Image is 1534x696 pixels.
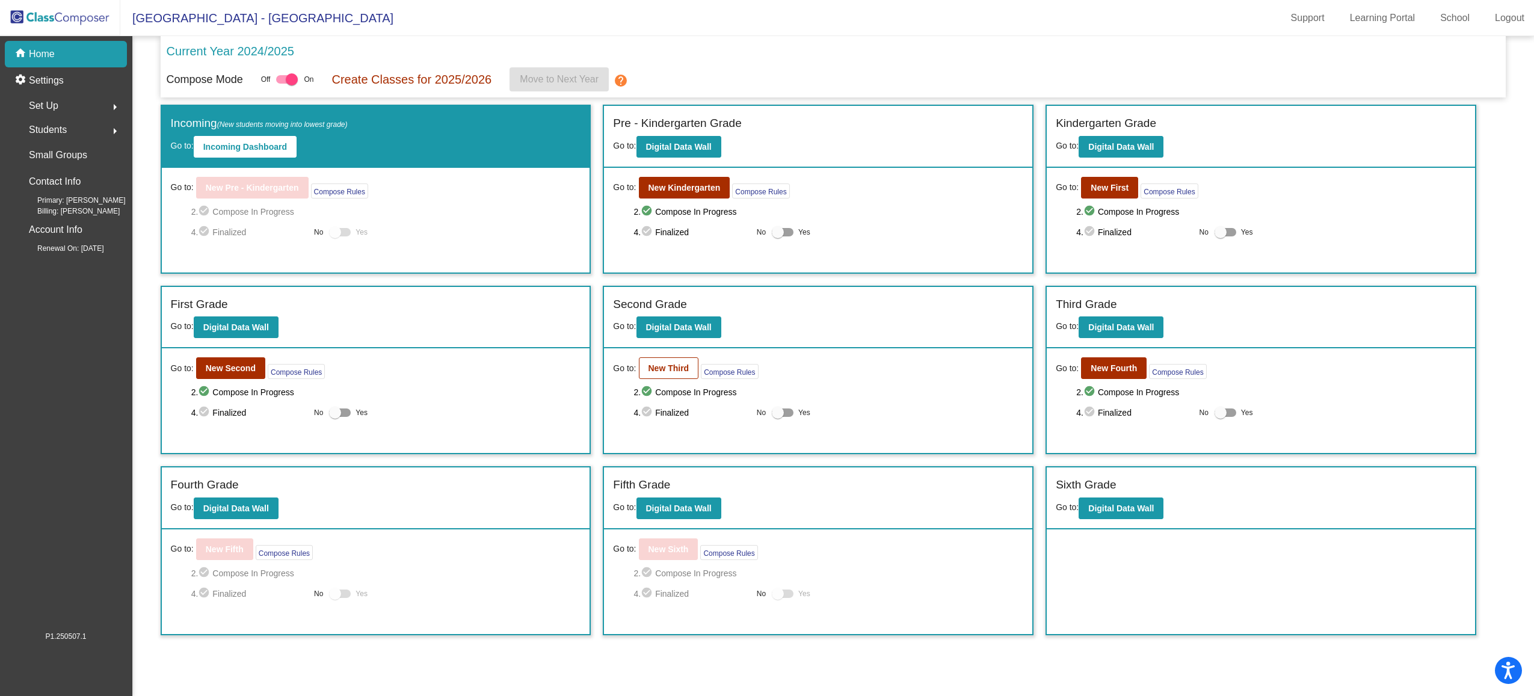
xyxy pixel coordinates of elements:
span: Billing: [PERSON_NAME] [18,206,120,217]
span: Yes [356,405,368,420]
span: 2. Compose In Progress [191,566,581,581]
span: Go to: [171,141,194,150]
mat-icon: check_circle [198,405,212,420]
mat-icon: check_circle [198,385,212,399]
span: No [314,407,323,418]
button: Digital Data Wall [194,316,279,338]
span: Yes [798,587,810,601]
button: Incoming Dashboard [194,136,297,158]
b: New Pre - Kindergarten [206,183,299,192]
button: Compose Rules [701,364,758,379]
span: 4. Finalized [191,225,308,239]
span: 4. Finalized [1076,225,1193,239]
p: Home [29,47,55,61]
span: Yes [356,225,368,239]
b: New First [1091,183,1129,192]
span: Primary: [PERSON_NAME] [18,195,126,206]
mat-icon: settings [14,73,29,88]
b: Digital Data Wall [1088,142,1154,152]
button: New Second [196,357,265,379]
button: Digital Data Wall [194,497,279,519]
b: Digital Data Wall [646,142,712,152]
p: Small Groups [29,147,87,164]
p: Contact Info [29,173,81,190]
mat-icon: check_circle [198,566,212,581]
a: School [1431,8,1479,28]
mat-icon: check_circle [641,405,655,420]
span: Go to: [1056,141,1079,150]
span: Go to: [1056,502,1079,512]
span: Yes [1241,225,1253,239]
p: Settings [29,73,64,88]
span: Go to: [1056,362,1079,375]
mat-icon: check_circle [641,225,655,239]
label: Second Grade [613,296,687,313]
span: Renewal On: [DATE] [18,243,103,254]
button: Digital Data Wall [636,136,721,158]
button: Compose Rules [700,545,757,560]
span: Move to Next Year [520,74,599,84]
span: 2. Compose In Progress [633,385,1023,399]
span: Students [29,122,67,138]
b: New Fourth [1091,363,1137,373]
span: No [757,407,766,418]
span: No [757,588,766,599]
button: Compose Rules [311,183,368,199]
button: Move to Next Year [510,67,609,91]
span: No [314,227,323,238]
label: Third Grade [1056,296,1117,313]
span: 4. Finalized [633,587,750,601]
button: Digital Data Wall [1079,136,1163,158]
mat-icon: check_circle [641,566,655,581]
label: Sixth Grade [1056,476,1116,494]
button: Digital Data Wall [636,497,721,519]
span: No [1200,227,1209,238]
mat-icon: check_circle [1083,225,1098,239]
span: Go to: [613,502,636,512]
mat-icon: arrow_right [108,100,122,114]
span: Go to: [613,321,636,331]
mat-icon: check_circle [641,205,655,219]
span: Go to: [1056,181,1079,194]
span: Go to: [171,321,194,331]
button: Compose Rules [1149,364,1206,379]
span: 4. Finalized [633,405,750,420]
button: Compose Rules [256,545,313,560]
span: Go to: [171,362,194,375]
span: No [314,588,323,599]
span: [GEOGRAPHIC_DATA] - [GEOGRAPHIC_DATA] [120,8,393,28]
mat-icon: check_circle [641,587,655,601]
label: Kindergarten Grade [1056,115,1156,132]
span: 4. Finalized [191,405,308,420]
span: Yes [356,587,368,601]
a: Support [1281,8,1334,28]
span: Go to: [613,543,636,555]
mat-icon: check_circle [1083,205,1098,219]
b: New Second [206,363,256,373]
button: New Fourth [1081,357,1147,379]
button: New Pre - Kindergarten [196,177,309,199]
button: New Fifth [196,538,253,560]
span: 2. Compose In Progress [633,205,1023,219]
span: Go to: [613,362,636,375]
b: Digital Data Wall [646,322,712,332]
button: Compose Rules [1141,183,1198,199]
label: Incoming [171,115,348,132]
button: New Kindergarten [639,177,730,199]
label: Fourth Grade [171,476,239,494]
b: New Sixth [648,544,689,554]
button: Digital Data Wall [1079,497,1163,519]
span: Yes [798,405,810,420]
p: Current Year 2024/2025 [167,42,294,60]
button: Compose Rules [268,364,325,379]
span: 2. Compose In Progress [191,205,581,219]
span: Go to: [613,181,636,194]
label: First Grade [171,296,228,313]
mat-icon: help [614,73,628,88]
span: 2. Compose In Progress [1076,385,1466,399]
span: 4. Finalized [633,225,750,239]
b: New Kindergarten [648,183,721,192]
span: Off [261,74,271,85]
b: Digital Data Wall [203,322,269,332]
span: 4. Finalized [191,587,308,601]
